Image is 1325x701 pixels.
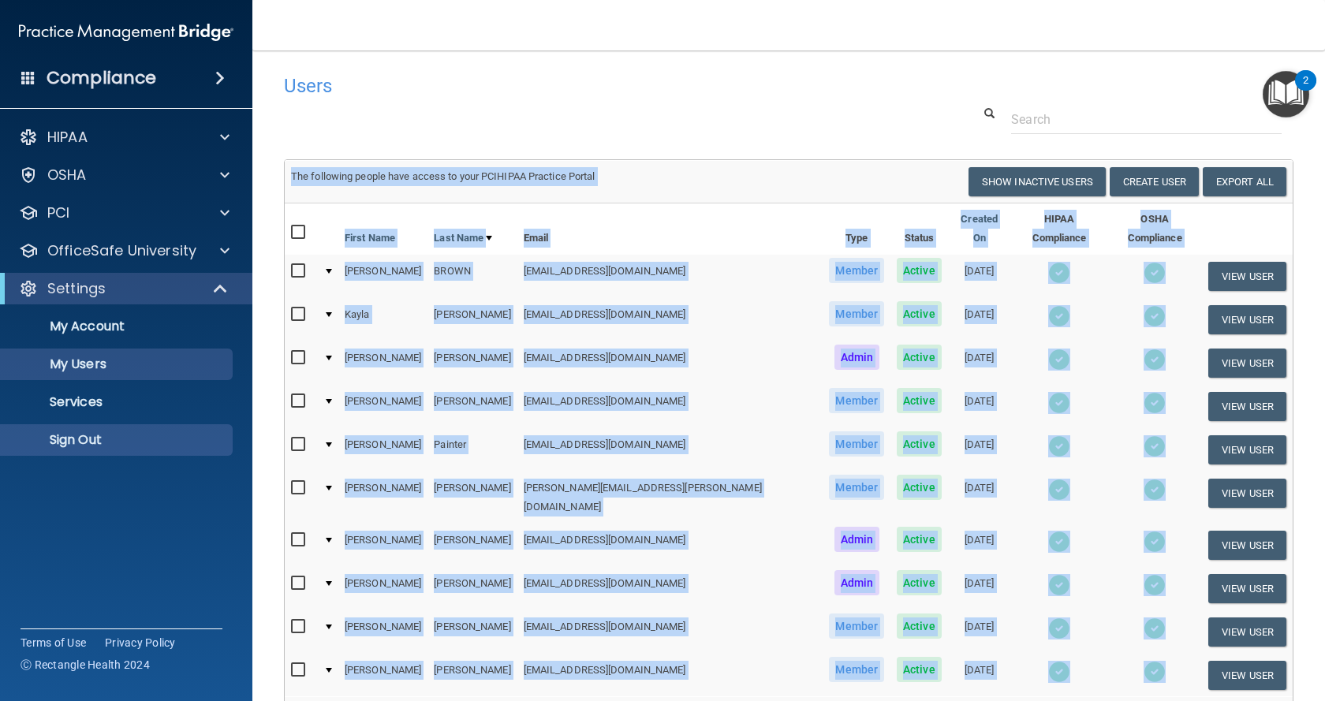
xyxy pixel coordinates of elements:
span: Active [897,475,942,500]
td: [PERSON_NAME] [338,341,427,385]
span: Member [829,475,884,500]
th: OSHA Compliance [1107,203,1202,255]
td: [PERSON_NAME] [338,654,427,696]
span: Active [897,431,942,457]
span: Member [829,388,884,413]
td: [EMAIL_ADDRESS][DOMAIN_NAME] [517,567,823,610]
td: [DATE] [948,385,1011,428]
p: Sign Out [10,432,226,448]
button: Show Inactive Users [969,167,1106,196]
img: tick.e7d51cea.svg [1144,661,1166,683]
img: tick.e7d51cea.svg [1144,479,1166,501]
td: [DATE] [948,524,1011,567]
span: Member [829,301,884,326]
td: [DATE] [948,255,1011,298]
a: PCI [19,203,230,222]
p: OSHA [47,166,87,185]
button: Open Resource Center, 2 new notifications [1263,71,1309,117]
img: tick.e7d51cea.svg [1144,349,1166,371]
button: View User [1208,574,1286,603]
td: [DATE] [948,428,1011,472]
td: [PERSON_NAME][EMAIL_ADDRESS][PERSON_NAME][DOMAIN_NAME] [517,472,823,524]
th: HIPAA Compliance [1011,203,1108,255]
th: Type [823,203,890,255]
a: OSHA [19,166,230,185]
td: [PERSON_NAME] [338,428,427,472]
h4: Users [284,76,863,96]
p: PCI [47,203,69,222]
button: Create User [1110,167,1199,196]
button: View User [1208,531,1286,560]
img: tick.e7d51cea.svg [1048,574,1070,596]
td: Kayla [338,298,427,341]
span: Active [897,388,942,413]
td: [EMAIL_ADDRESS][DOMAIN_NAME] [517,654,823,696]
td: [DATE] [948,610,1011,654]
td: [DATE] [948,472,1011,524]
div: 2 [1303,80,1308,101]
span: Member [829,258,884,283]
td: [PERSON_NAME] [427,341,517,385]
button: View User [1208,262,1286,291]
a: Settings [19,279,229,298]
a: Terms of Use [21,635,86,651]
a: First Name [345,229,395,248]
th: Email [517,203,823,255]
img: tick.e7d51cea.svg [1144,617,1166,639]
td: [PERSON_NAME] [427,654,517,696]
a: Last Name [434,229,492,248]
h4: Compliance [47,67,156,89]
td: Painter [427,428,517,472]
span: Active [897,258,942,283]
p: HIPAA [47,128,88,147]
img: tick.e7d51cea.svg [1048,262,1070,284]
button: View User [1208,305,1286,334]
td: [PERSON_NAME] [427,298,517,341]
span: Active [897,570,942,595]
a: Export All [1203,167,1286,196]
td: [DATE] [948,341,1011,385]
img: tick.e7d51cea.svg [1048,392,1070,414]
td: [EMAIL_ADDRESS][DOMAIN_NAME] [517,610,823,654]
span: Admin [834,345,880,370]
span: Active [897,301,942,326]
img: tick.e7d51cea.svg [1144,305,1166,327]
img: tick.e7d51cea.svg [1144,574,1166,596]
td: [PERSON_NAME] [338,524,427,567]
span: Member [829,657,884,682]
img: tick.e7d51cea.svg [1048,661,1070,683]
img: tick.e7d51cea.svg [1144,262,1166,284]
img: tick.e7d51cea.svg [1048,531,1070,553]
button: View User [1208,479,1286,508]
span: Admin [834,527,880,552]
td: [PERSON_NAME] [338,255,427,298]
span: Member [829,431,884,457]
img: tick.e7d51cea.svg [1144,531,1166,553]
p: OfficeSafe University [47,241,196,260]
button: View User [1208,661,1286,690]
a: Privacy Policy [105,635,176,651]
button: View User [1208,349,1286,378]
span: Active [897,613,942,639]
img: tick.e7d51cea.svg [1144,435,1166,457]
img: tick.e7d51cea.svg [1048,479,1070,501]
th: Status [890,203,948,255]
span: The following people have access to your PCIHIPAA Practice Portal [291,170,595,182]
p: My Account [10,319,226,334]
span: Active [897,345,942,370]
a: HIPAA [19,128,230,147]
td: [EMAIL_ADDRESS][DOMAIN_NAME] [517,385,823,428]
td: [DATE] [948,654,1011,696]
td: [EMAIL_ADDRESS][DOMAIN_NAME] [517,428,823,472]
p: My Users [10,356,226,372]
a: Created On [954,210,1005,248]
img: tick.e7d51cea.svg [1048,349,1070,371]
span: Member [829,613,884,639]
span: Admin [834,570,880,595]
img: PMB logo [19,17,233,48]
img: tick.e7d51cea.svg [1048,617,1070,639]
span: Active [897,527,942,552]
span: Ⓒ Rectangle Health 2024 [21,657,150,673]
td: [PERSON_NAME] [427,524,517,567]
p: Services [10,394,226,410]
